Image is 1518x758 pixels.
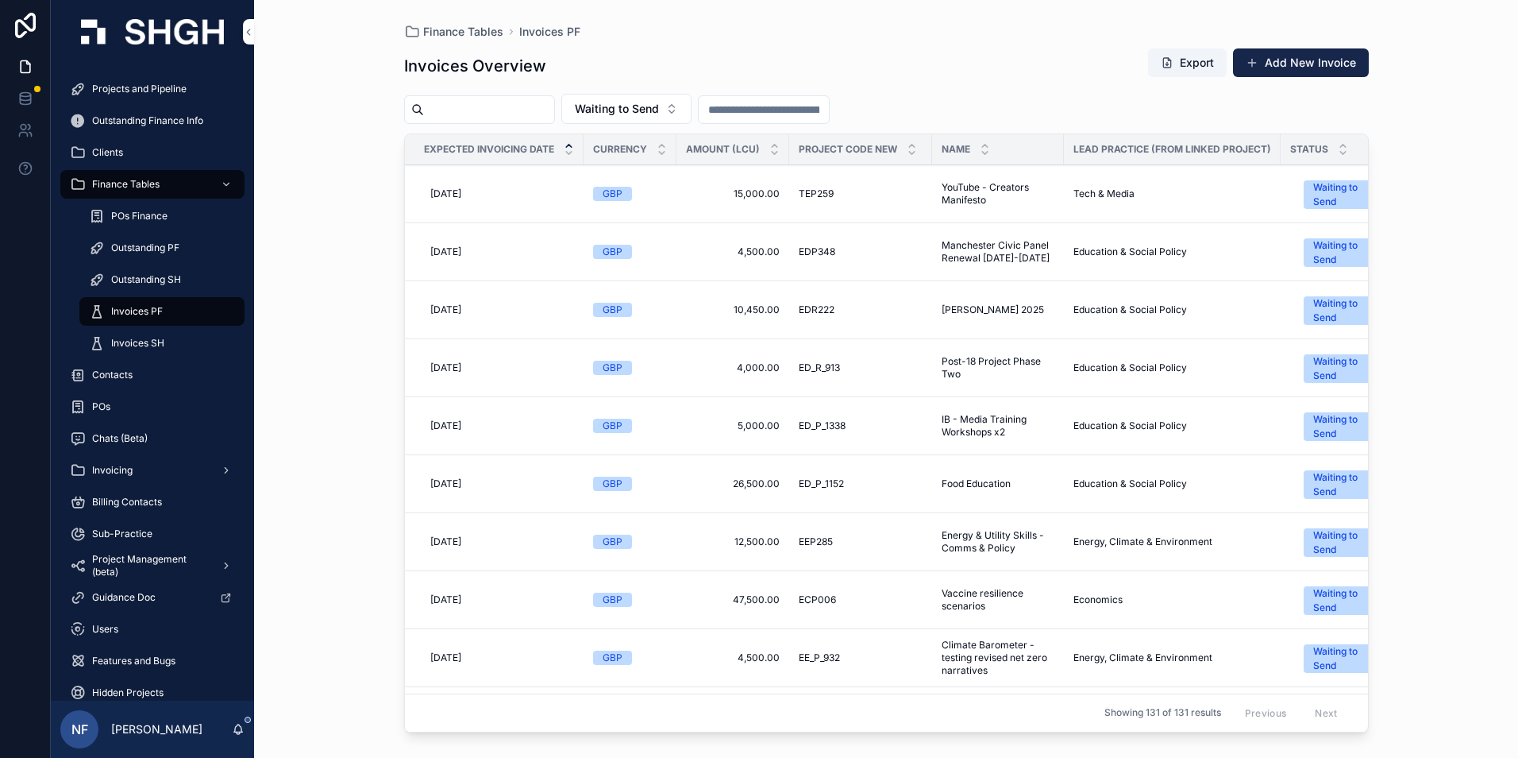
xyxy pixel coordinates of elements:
[111,305,163,318] span: Invoices PF
[92,591,156,604] span: Guidance Doc
[71,720,88,739] span: NF
[424,587,574,613] a: [DATE]
[424,645,574,671] a: [DATE]
[686,536,780,548] a: 12,500.00
[1290,143,1328,156] span: Status
[1073,420,1187,432] span: Education & Social Policy
[424,529,574,555] a: [DATE]
[519,24,580,40] a: Invoices PF
[686,362,780,374] a: 4,000.00
[1290,636,1403,680] a: Select Button
[942,355,1054,381] span: Post-18 Project Phase Two
[603,303,622,317] div: GBP
[593,245,667,259] a: GBP
[1290,520,1403,564] a: Select Button
[1233,48,1369,77] button: Add New Invoice
[1291,578,1402,621] button: Select Button
[1073,143,1271,156] span: Lead Practice (from Linked Project)
[1313,238,1361,267] div: Waiting to Send
[799,188,923,200] a: TEP259
[79,202,245,230] a: POs Finance
[92,432,148,445] span: Chats (Beta)
[799,478,923,490] a: ED_P_1152
[1290,346,1403,390] a: Select Button
[60,520,245,548] a: Sub-Practice
[60,551,245,580] a: Project Management (beta)
[60,615,245,644] a: Users
[92,464,133,477] span: Invoicing
[1291,288,1402,331] button: Select Button
[79,265,245,294] a: Outstanding SH
[799,478,844,490] span: ED_P_1152
[1073,188,1135,200] span: Tech & Media
[51,64,254,701] div: scrollable content
[92,178,160,191] span: Finance Tables
[603,535,622,549] div: GBP
[60,456,245,485] a: Invoicing
[942,478,1054,490] a: Food Education
[60,424,245,453] a: Chats (Beta)
[686,246,780,258] a: 4,500.00
[593,477,667,491] a: GBP
[1313,354,1361,383] div: Waiting to Send
[430,420,461,432] span: [DATE]
[942,587,1054,613] span: Vaccine resilience scenarios
[603,187,622,201] div: GBP
[942,413,1054,439] span: IB - Media Training Workshops x2
[1148,48,1227,77] button: Export
[1313,586,1361,615] div: Waiting to Send
[92,496,162,509] span: Billing Contacts
[60,361,245,389] a: Contacts
[1313,470,1361,499] div: Waiting to Send
[1313,644,1361,673] div: Waiting to Send
[92,114,203,127] span: Outstanding Finance Info
[1073,594,1271,606] a: Economics
[593,143,647,156] span: Currency
[1291,462,1402,505] button: Select Button
[1073,652,1271,664] a: Energy, Climate & Environment
[603,593,622,607] div: GBP
[92,528,152,540] span: Sub-Practice
[404,55,546,77] h1: Invoices Overview
[111,210,168,222] span: POs Finance
[593,593,667,607] a: GBP
[1073,362,1271,374] a: Education & Social Policy
[1291,346,1402,389] button: Select Button
[430,478,461,490] span: [DATE]
[1291,520,1402,563] button: Select Button
[593,361,667,375] a: GBP
[942,239,1054,265] a: Manchester Civic Panel Renewal [DATE]-[DATE]
[60,106,245,135] a: Outstanding Finance Info
[799,594,923,606] a: ECP006
[686,594,780,606] a: 47,500.00
[60,679,245,707] a: Hidden Projects
[799,420,923,432] a: ED_P_1338
[1290,462,1403,506] a: Select Button
[1073,478,1271,490] a: Education & Social Policy
[593,303,667,317] a: GBP
[424,181,574,207] a: [DATE]
[686,478,780,490] a: 26,500.00
[60,647,245,675] a: Features and Bugs
[1313,180,1361,209] div: Waiting to Send
[942,639,1054,677] a: Climate Barometer - testing revised net zero narratives
[799,143,897,156] span: Project Code New
[404,24,503,40] a: Finance Tables
[799,304,923,316] a: EDR222
[60,488,245,516] a: Billing Contacts
[81,19,224,44] img: App logo
[799,420,846,432] span: ED_P_1338
[942,143,970,156] span: Name
[799,594,836,606] span: ECP006
[430,188,461,200] span: [DATE]
[799,246,835,258] span: EDP348
[799,188,834,200] span: TEP259
[603,651,622,665] div: GBP
[593,651,667,665] a: GBP
[424,471,574,497] a: [DATE]
[942,181,1054,207] a: YouTube - Creators Manifesto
